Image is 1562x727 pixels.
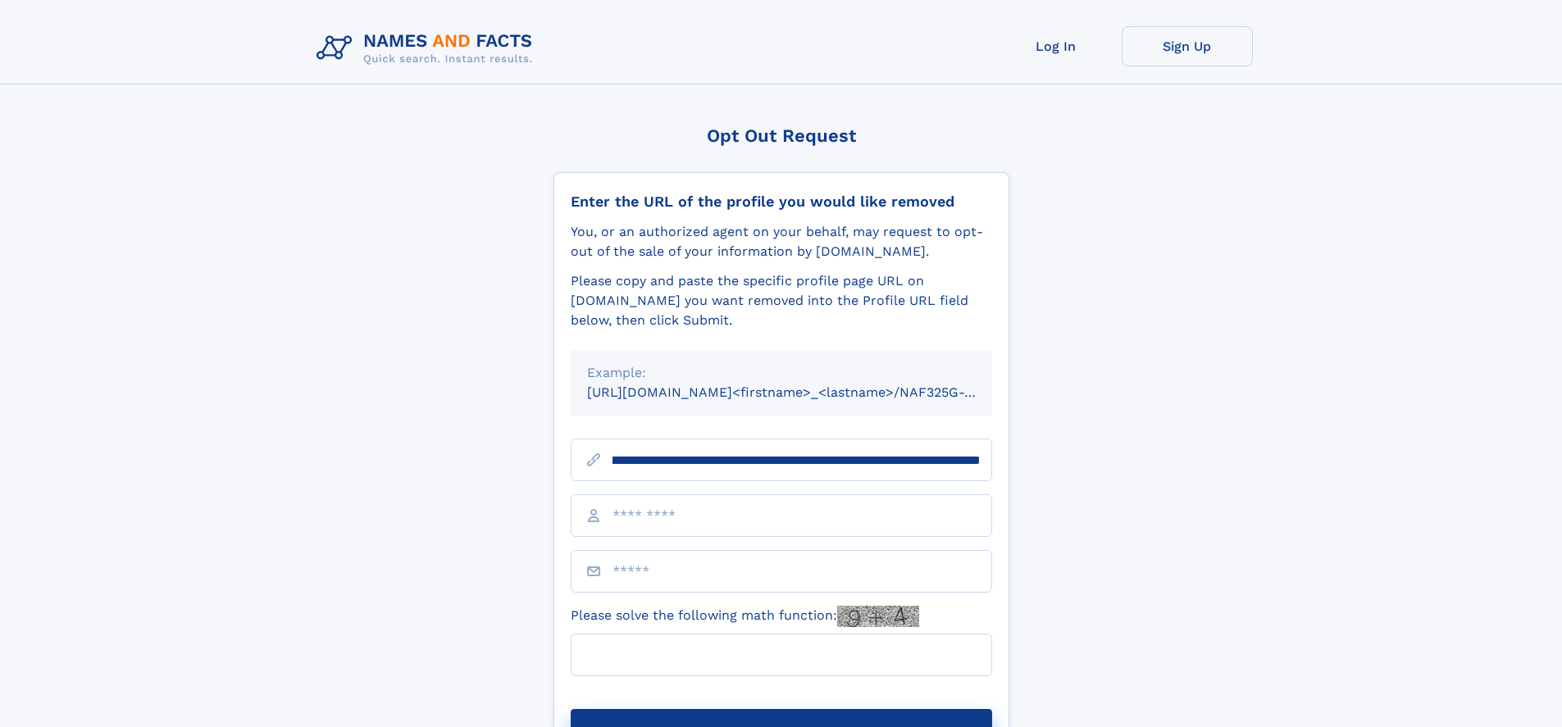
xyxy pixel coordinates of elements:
[310,26,546,70] img: Logo Names and Facts
[587,363,976,383] div: Example:
[990,26,1122,66] a: Log In
[571,271,992,330] div: Please copy and paste the specific profile page URL on [DOMAIN_NAME] you want removed into the Pr...
[587,384,1023,400] small: [URL][DOMAIN_NAME]<firstname>_<lastname>/NAF325G-xxxxxxxx
[571,193,992,211] div: Enter the URL of the profile you would like removed
[571,606,919,627] label: Please solve the following math function:
[571,222,992,261] div: You, or an authorized agent on your behalf, may request to opt-out of the sale of your informatio...
[553,125,1009,146] div: Opt Out Request
[1122,26,1253,66] a: Sign Up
